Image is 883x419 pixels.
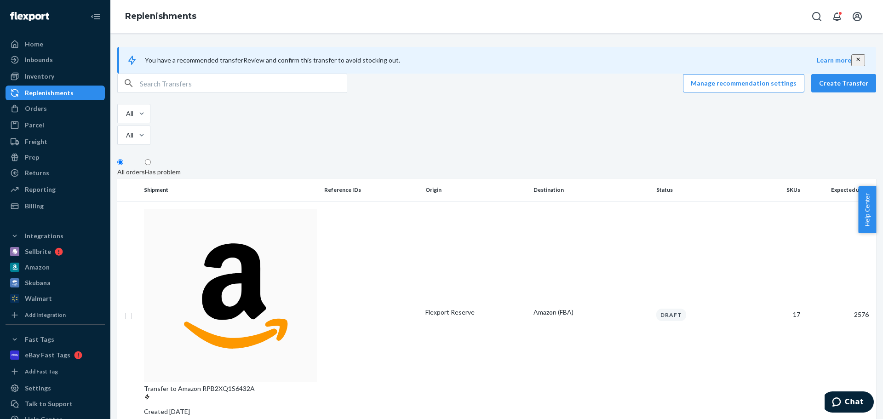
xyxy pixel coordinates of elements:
th: Destination [530,179,653,201]
input: All orders [117,159,123,165]
input: All Destinations [125,131,126,140]
a: Replenishments [6,86,105,100]
th: SKUs [753,179,804,201]
a: Amazon [6,260,105,275]
th: Reference IDs [321,179,422,201]
div: All orders [117,167,145,177]
div: Walmart [25,294,52,303]
a: Freight [6,134,105,149]
p: Transfer to Amazon RPB2XQ1S6432A [144,384,317,402]
p: Amazon (FBA) [533,308,649,317]
div: Draft [656,309,686,321]
button: Fast Tags [6,332,105,347]
div: Integrations [25,231,63,241]
button: Create Transfer [811,74,876,92]
div: All statuses [126,109,138,118]
a: Parcel [6,118,105,132]
div: Orders [25,104,47,113]
button: Integrations [6,229,105,243]
button: close [851,54,865,66]
div: Has problem [145,167,181,177]
iframe: Opens a widget where you can chat to one of our agents [825,391,874,414]
a: Replenishments [125,11,196,21]
th: Expected units [804,179,876,201]
th: Shipment [140,179,321,201]
input: Has problem [145,159,151,165]
th: Status [653,179,754,201]
a: Add Integration [6,310,105,321]
div: Parcel [25,121,44,130]
a: Inbounds [6,52,105,67]
div: Amazon [25,263,50,272]
a: eBay Fast Tags [6,348,105,362]
div: Billing [25,201,44,211]
div: Skubana [25,278,51,287]
a: Settings [6,381,105,396]
a: Home [6,37,105,52]
div: Reporting [25,185,56,194]
div: Add Fast Tag [25,367,58,375]
a: Billing [6,199,105,213]
div: Replenishments [25,88,74,98]
button: Close Navigation [86,7,105,26]
div: Returns [25,168,49,178]
span: Review and confirm this transfer to avoid stocking out. [243,56,400,64]
button: Talk to Support [6,396,105,411]
img: Flexport logo [10,12,49,21]
input: Search Transfers [140,74,347,92]
p: Flexport Reserve [425,308,526,317]
button: Open Search Box [808,7,826,26]
div: Prep [25,153,39,162]
a: Walmart [6,291,105,306]
a: Sellbrite [6,244,105,259]
div: eBay Fast Tags [25,350,70,360]
a: Prep [6,150,105,165]
a: Add Fast Tag [6,366,105,377]
button: Open account menu [848,7,866,26]
span: You have a recommended transfer [145,56,243,64]
a: Returns [6,166,105,180]
a: Skubana [6,276,105,290]
div: Sellbrite [25,247,51,256]
button: Open notifications [828,7,846,26]
p: Created [DATE] [144,407,317,416]
a: Orders [6,101,105,116]
th: Origin [422,179,530,201]
a: Inventory [6,69,105,84]
button: Help Center [858,186,876,233]
div: Freight [25,137,47,146]
button: Manage recommendation settings [683,74,804,92]
div: All Destinations [126,131,138,140]
div: Home [25,40,43,49]
a: Reporting [6,182,105,197]
div: Settings [25,384,51,393]
button: Learn more [817,56,851,65]
input: All statuses [125,109,126,118]
div: Add Integration [25,311,66,319]
div: Inbounds [25,55,53,64]
div: Talk to Support [25,399,73,408]
div: Inventory [25,72,54,81]
ol: breadcrumbs [118,3,204,30]
div: Fast Tags [25,335,54,344]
